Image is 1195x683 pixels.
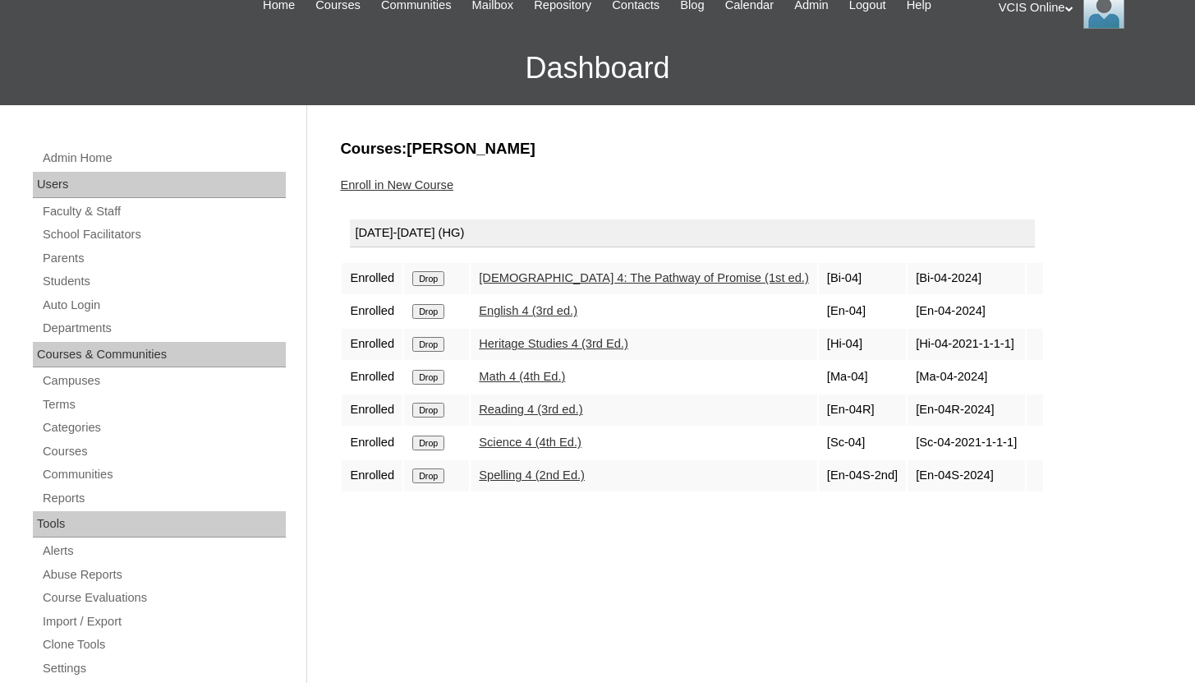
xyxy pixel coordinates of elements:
[41,441,286,462] a: Courses
[412,370,444,385] input: Drop
[342,296,402,327] td: Enrolled
[342,395,402,426] td: Enrolled
[908,427,1025,459] td: [Sc-04-2021-1-1-1]
[41,295,286,316] a: Auto Login
[33,342,286,368] div: Courses & Communities
[41,371,286,391] a: Campuses
[41,588,286,608] a: Course Evaluations
[908,362,1025,393] td: [Ma-04-2024]
[479,436,581,449] a: Science 4 (4th Ed.)
[908,329,1025,360] td: [Hi-04-2021-1-1-1]
[479,337,628,350] a: Heritage Studies 4 (3rd Ed.)
[479,370,565,383] a: Math 4 (4th Ed.)
[41,565,286,585] a: Abuse Reports
[479,468,585,482] a: Spelling 4 (2nd Ed.)
[819,329,906,360] td: [Hi-04]
[908,460,1025,491] td: [En-04S-2024]
[41,318,286,339] a: Departments
[41,148,286,168] a: Admin Home
[33,511,286,538] div: Tools
[908,395,1025,426] td: [En-04R-2024]
[350,219,1035,247] div: [DATE]-[DATE] (HG)
[41,488,286,509] a: Reports
[479,304,577,317] a: English 4 (3rd ed.)
[342,329,402,360] td: Enrolled
[41,395,286,415] a: Terms
[342,427,402,459] td: Enrolled
[412,271,444,286] input: Drop
[41,541,286,561] a: Alerts
[41,658,286,679] a: Settings
[908,296,1025,327] td: [En-04-2024]
[819,395,906,426] td: [En-04R]
[41,224,286,245] a: School Facilitators
[908,263,1025,294] td: [Bi-04-2024]
[41,464,286,485] a: Communities
[412,337,444,352] input: Drop
[342,263,402,294] td: Enrolled
[479,271,809,284] a: [DEMOGRAPHIC_DATA] 4: The Pathway of Promise (1st ed.)
[819,296,906,327] td: [En-04]
[412,468,444,483] input: Drop
[41,635,286,655] a: Clone Tools
[819,362,906,393] td: [Ma-04]
[340,178,453,192] a: Enroll in New Course
[479,403,582,416] a: Reading 4 (3rd ed.)
[33,172,286,198] div: Users
[819,427,906,459] td: [Sc-04]
[819,263,906,294] td: [Bi-04]
[340,138,1153,159] h3: Courses:[PERSON_NAME]
[41,611,286,632] a: Import / Export
[342,362,402,393] td: Enrolled
[342,460,402,491] td: Enrolled
[41,201,286,222] a: Faculty & Staff
[8,31,1187,105] h3: Dashboard
[41,271,286,292] a: Students
[41,248,286,269] a: Parents
[412,403,444,418] input: Drop
[41,418,286,438] a: Categories
[412,304,444,319] input: Drop
[819,460,906,491] td: [En-04S-2nd]
[412,436,444,450] input: Drop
